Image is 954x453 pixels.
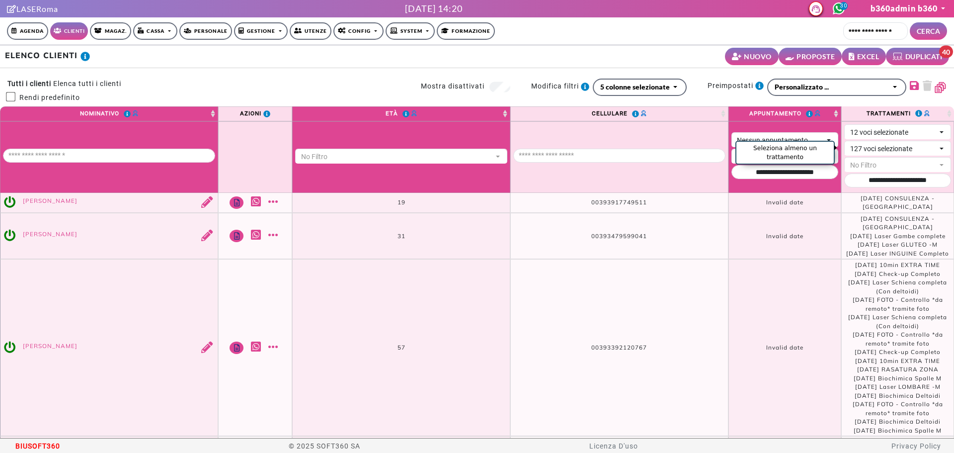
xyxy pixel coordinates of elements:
a: Modifica [194,230,215,242]
span: 31 [397,232,405,240]
span: 3479599041 [607,232,647,240]
i: Clicca per andare alla pagina di firma [7,5,16,13]
a: Privacy Policy [891,442,941,450]
button: LASERoma [731,149,839,166]
span: 0039 [591,198,607,206]
small: Rendi predefinito [16,93,80,101]
a: Personale [179,22,232,40]
a: DUPLICATI 40 [886,48,949,65]
li: [DATE] Biochimica Deltoidi [844,417,951,426]
button: Nessun appuntamento [731,132,839,149]
button: 5 colonne selezionate [593,79,687,96]
a: Whatsapp [251,229,263,241]
li: [DATE] [GEOGRAPHIC_DATA] [844,438,951,447]
input: Cerca cliente... [843,22,908,40]
small: DUPLICATI [905,51,943,62]
b: ELENCO CLIENTI [5,50,78,60]
div: 5 colonne selezionate [600,82,670,92]
li: [DATE] Laser LOMBARE -M [844,382,951,391]
span: Invalid date [766,344,803,351]
div: Data appuntamento [731,165,839,180]
span: 0039 [591,344,607,351]
th: Azioni [218,106,292,121]
span: Invalid date [766,232,803,240]
li: [DATE] FOTO - Controllo *da remoto* tramite foto [844,330,951,348]
a: Note [230,196,243,209]
span: 19 [397,198,405,206]
small: Elenca tutti i clienti [53,80,121,88]
a: Whatsapp [251,341,263,353]
div: Data appuntamento [844,174,951,188]
button: 12 voci selezionate [844,124,951,141]
li: [DATE] Biochimica Deltoidi [844,391,951,400]
small: EXCEL [857,51,879,62]
a: Whatsapp [251,196,263,207]
li: [DATE] Biochimica Spalle M [844,374,951,383]
a: Modifica [194,342,215,354]
button: 127 voci selezionate [844,141,951,158]
a: Gestione [234,22,288,40]
a: Modifica [194,196,215,209]
li: [DATE] FOTO - Controllo *da remoto* tramite foto [844,400,951,417]
a: [PERSON_NAME] [23,342,78,350]
li: [DATE] Laser Schiena completa (Con deltoidi) [844,313,951,330]
li: [DATE] FOTO - Controllo *da remoto* tramite foto [844,295,951,313]
span: 3917749511 [607,198,647,206]
a: Utenze [290,22,331,40]
li: [DATE] Check-up Completo [844,270,951,278]
div: No Filtro [301,152,492,162]
a: Config [333,22,384,40]
span: Invalid date [766,198,803,206]
div: Nominativo [3,149,215,164]
span: 30 [840,2,848,10]
a: b360admin b360 [871,3,947,13]
li: [DATE] Laser Gambe complete [844,232,951,241]
a: Magaz. [90,22,131,40]
th: Età : activate to sort column ascending [292,106,510,121]
a: [PERSON_NAME] [23,197,78,204]
span: 40 [939,46,953,58]
label: Modifica filtri [531,80,593,92]
a: NUOVO [725,48,779,65]
label: Mostra disattivati [421,80,488,92]
li: [DATE] RASATURA ZONA [844,365,951,374]
a: Cassa [133,22,177,40]
button: No Filtro [295,149,507,166]
span: 3392120767 [607,344,647,351]
input: Rendi predefinito [6,92,16,102]
a: Agenda [7,22,48,40]
a: Clienti [50,22,88,40]
a: Note [230,342,243,354]
label: Preimpostati [708,79,767,92]
li: [DATE] Laser GLUTEO -M [844,240,951,249]
span: 0039 [591,232,607,240]
a: [PERSON_NAME] [23,230,78,238]
li: [DATE] 10min EXTRA TIME [844,261,951,270]
a: LASERoma [7,4,58,13]
div: Personalizzato ... [775,82,889,92]
button: No Filtro [844,157,951,174]
li: [DATE] 10min EXTRA TIME [844,357,951,365]
button: EXCEL [842,48,886,65]
span: 57 [397,344,405,351]
div: 127 voci selezionate [850,144,936,154]
button: CERCA [910,22,948,40]
th: Appuntamento : activate to sort column ascending [728,106,842,121]
li: [DATE] Biochimica Spalle M [844,426,951,435]
th: Cellulare : activate to sort column ascending [510,106,728,121]
div: Nessun appuntamento [737,135,823,146]
div: Seleziona almeno un trattamento [735,141,835,165]
th: Trattamenti : activate to sort column ascending [841,106,954,121]
a: Mostra altro [268,196,281,207]
li: [DATE] Laser INGUINE Completo [844,249,951,258]
div: Cellulare [513,149,725,164]
div: 12 voci selezionate [850,127,936,138]
small: PROPOSTE [796,51,835,62]
div: No Filtro [850,160,936,171]
a: Mostra altro [268,341,281,353]
strong: Tutti i clienti [7,80,51,88]
a: Note [230,230,243,242]
a: Mostra altro [268,229,281,241]
li: [DATE] Laser Schiena completa (Con deltoidi) [844,278,951,295]
a: Salva [906,81,919,91]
